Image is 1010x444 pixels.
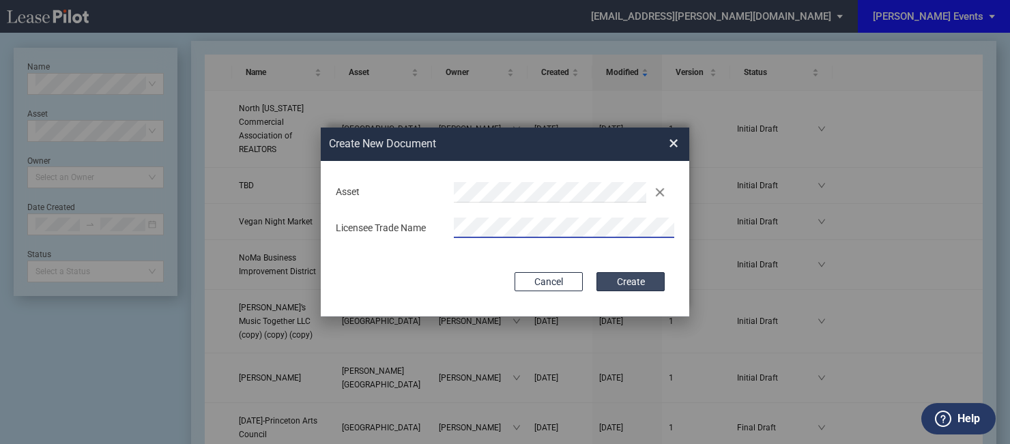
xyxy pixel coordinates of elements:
label: Help [957,410,980,428]
h2: Create New Document [329,136,620,151]
input: Licensee Trade Name [454,218,674,238]
div: Licensee Trade Name [328,222,446,235]
button: Create [596,272,665,291]
button: Cancel [515,272,583,291]
span: × [669,133,678,155]
div: Asset [328,186,446,199]
md-dialog: Create New ... [321,128,689,316]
